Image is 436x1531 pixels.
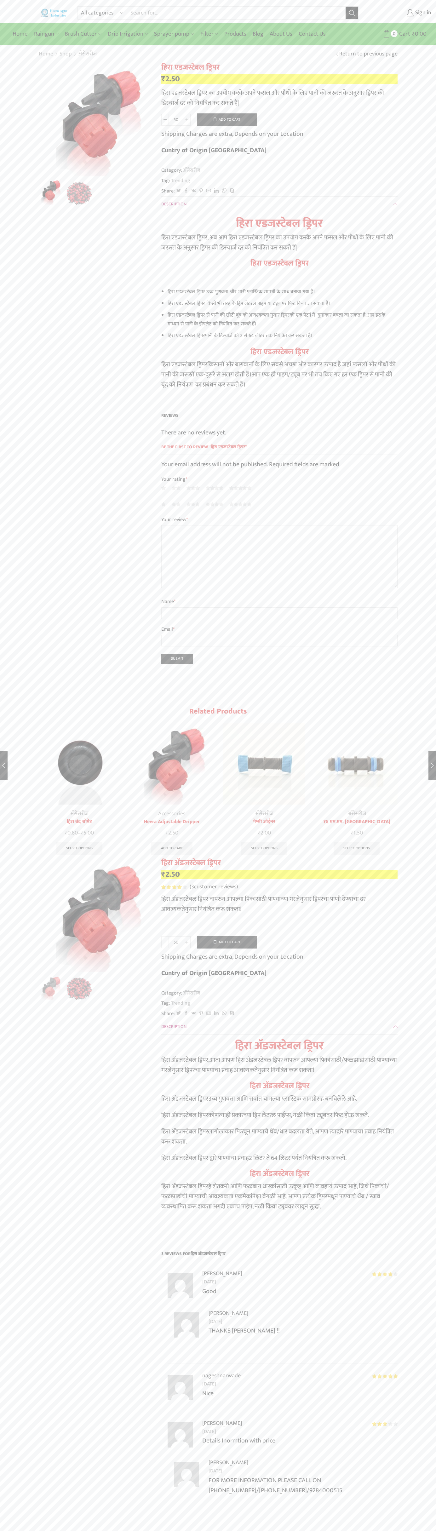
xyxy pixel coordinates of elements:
p: हिरा एडजस्टेबल ड्रिपर [161,359,398,390]
a: Blog [250,26,267,41]
a: Select options for “१६ एम.एम. जोईनर” [334,842,380,855]
span: Share: [161,187,175,195]
span: हिरा अ‍ॅडजस्टेबल ड्रिपर वापरुन आपल्या पिकांसाठी पाण्याच्या गरजेनुसार ड्रिपरचा पाणी देण्याचा दर आव... [161,894,366,915]
a: Description [161,197,398,212]
bdi: 2.50 [161,72,180,85]
a: ADJ DRIPPER [66,975,92,1001]
time: [DATE] [209,1467,398,1475]
h3: हिरा एडजस्टेबल ड्रिपर [161,347,398,357]
button: Add to cart [197,936,257,949]
a: Sign in [368,7,431,19]
img: १६ एम.एम. जोईनर [316,723,398,805]
a: अ‍ॅसेसरीज [182,166,200,174]
time: [DATE] [202,1278,398,1286]
bdi: 2.50 [165,828,178,838]
input: Product quantity [169,936,183,948]
span: हिरा अ‍ॅडजस्टेबल ड्रिपर [191,1250,226,1257]
label: Your review [161,516,398,524]
span: Description [161,1023,186,1030]
span: Tag: [161,177,398,184]
div: 3 / 10 [220,720,309,858]
bdi: 0.00 [412,29,427,39]
span: किसानों और बागवानों के लिए सबसे अच्छा और कारगर उत्पाद है जहां फसलों और पौधों की पानी की जरूरतें ए... [161,359,396,380]
a: १६ एम.एम. [GEOGRAPHIC_DATA] [316,818,398,826]
p: हिरा अ‍ॅडजस्टेबल ड्रिपरला [161,1127,398,1147]
a: Brush Cutter [62,26,104,41]
div: Rated 4.00 out of 5 [161,885,187,889]
span: आप एक ही पाइप/ट्यूब पर भी तय किए गए हर एक ड्रिपर से पानी की बूंद को नियंत्रण का प्रबंधन कर सकते हैं। [161,369,392,390]
p: हिरा एडजस्टेबल ड्रिपर, अब आप हिरा एडजस्टेबल ड्रिपर का उपयोग करके अपने फसल और पौधों के लिए पानी की... [161,232,398,253]
bdi: 1.50 [351,828,363,838]
a: 1 of 5 stars [161,501,166,508]
a: 5 of 5 stars [229,485,251,491]
li: 1 / 2 [37,180,63,205]
span: 2 लिटर ते 64 लिटर पर्यंत नियंत्रित करू शकतो. [249,1153,347,1163]
a: ADJ DRIPPER2 [37,975,63,1001]
span: Share: [161,1010,175,1017]
div: 1 / 2 [38,63,152,176]
img: HEERA ADJ DRIPPER [66,180,92,206]
input: Search for... [127,7,346,19]
p: हिरा अ‍ॅडजस्टेबल ड्रिपर [161,1094,398,1104]
p: हिरा एडजस्टेबल ड्रिपर का उपयोग करके अपने फसल और पौधों के लिए पानी की जरूरत के अनुसार ड्रिपर की डि... [161,88,398,108]
a: 4 of 5 stars [206,485,223,491]
strong: [PERSON_NAME] [202,1269,242,1278]
a: ADJ DRIPPER [66,180,92,206]
label: Email [161,625,398,634]
bdi: 2.00 [258,828,271,838]
span: Be the first to review “हिरा एडजस्टेबल ड्रिपर” [161,444,398,455]
p: Shipping Charges are extra, Depends on your Location [161,129,303,139]
span: Your email address will not be published. Required fields are marked [161,459,339,470]
div: Rated 5 out of 5 [372,1374,398,1379]
a: ADJ DRIPPER2 [37,179,63,205]
li: हिरा एडजस्टेबल ड्रिपर उच्च गुणवत्ता और भारी प्लास्टिक सामग्री के साथ बनाया गया है। [168,287,398,296]
img: Heera Adjustable Dripper [37,975,63,1001]
span: ₹ [351,828,353,838]
a: 3 of 5 stars [186,485,200,491]
bdi: 5.00 [81,828,94,838]
h3: हिरा अ‍ॅडजस्टेबल ड्रिपर [161,1169,398,1178]
bdi: 2.50 [161,868,180,881]
h1: हिरा अ‍ॅडजस्टेबल ड्रिपर [161,1039,398,1053]
span: Category: [161,989,200,997]
img: HEERA ADJ DRIPPER [66,975,92,1001]
b: Cuntry of Origin [GEOGRAPHIC_DATA] [161,145,267,156]
div: 2 / 10 [127,720,217,858]
label: Name [161,598,398,606]
span: ₹ [258,828,261,838]
p: हिरा अ‍ॅडजस्टेबल ड्रिपर [161,1181,398,1212]
img: पेप्सी जोईनर [223,723,305,805]
span: 0 [391,30,398,37]
span: Rated out of 5 based on customer ratings [161,885,182,889]
div: 1 / 2 [38,858,152,972]
img: Heera Adjustable Dripper [37,179,63,205]
strong: nageshnarwade [202,1371,241,1380]
a: Filter [197,26,221,41]
span: Rated out of 5 [372,1374,398,1379]
span: हे शेतकरी आणि फळबाग धारकांसाठी उत्कृष्ट आणि व्यवहार्य उत्पाद आहे, जिथे पिकांची/ फळझाडांची पाण्याच... [161,1181,389,1212]
span: ₹ [412,29,415,39]
span: 3 [161,885,188,889]
a: 2 of 5 stars [172,501,181,508]
img: Heera Adjustable Dripper [131,723,213,805]
h2: Reviews [161,412,398,423]
span: Category: [161,167,200,174]
a: Shop [59,50,72,58]
a: अ‍ॅसेसरीज [78,50,97,58]
b: Cuntry of Origin [GEOGRAPHIC_DATA] [161,968,267,978]
span: कोणत्याही प्रकारच्या ड्रिप लेटरल पाईप्स, नळी किंवा ट्यूबवर फिट होऊ शकते. [208,1110,369,1121]
time: [DATE] [202,1380,398,1388]
span: उच्च गुणवत्ता आणि सर्वात चांगल्या प्लास्टिक सामग्रीसह बनविलेले आहे. [208,1093,357,1104]
span: Description [161,200,186,208]
p: हिरा अ‍ॅडजस्टेबल ड्रिपर, [161,1055,398,1075]
a: Accessories [158,809,185,818]
span: गोलाकार फिरवून पाण्याचे थेंब/धार बदलता येते, आपण त्याद्वारे पाण्याचा प्रवाह नियंत्रित करू शकता. [161,1126,394,1147]
a: पेप्सी जोईनर [223,818,305,826]
p: हिरा अ‍ॅडजस्टेबल ड्रिपर [161,1110,398,1120]
a: अ‍ॅसेसरीज [70,809,89,818]
span: Rated out of 5 [372,1422,387,1426]
p: हिरा अ‍ॅडजस्टेबल ड्रिपर द्वारे पाण्याचा प्रवाह [161,1153,398,1163]
span: ₹ [165,828,168,838]
span: आता आपण हिरा अ‍ॅडजस्टेबल ड्रिपर वापरुन आपल्या पिकांसाठी/फळझाडांसाठी पाण्याच्या गरजेनुसार ड्रिपरचा... [161,1055,397,1075]
span: Tag: [161,1000,398,1007]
